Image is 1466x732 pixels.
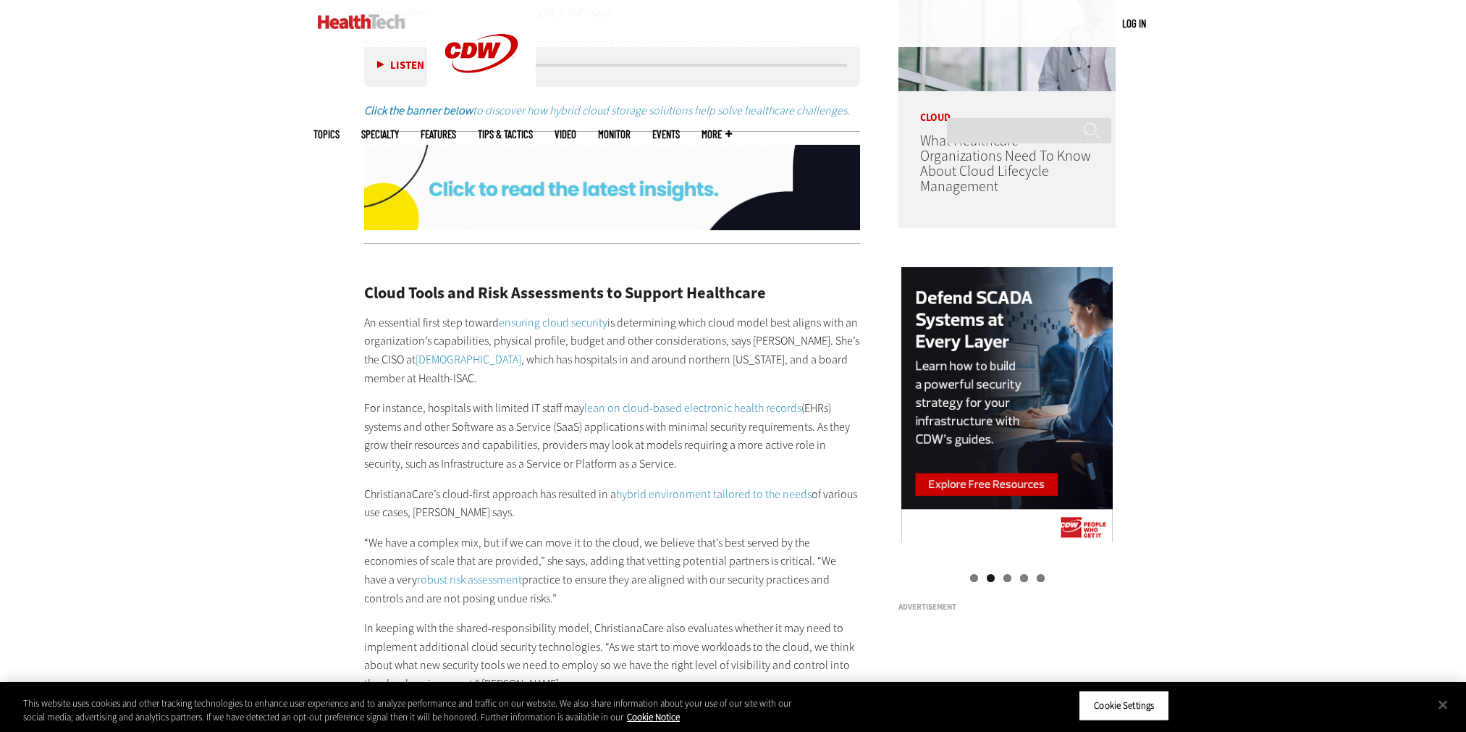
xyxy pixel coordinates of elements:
[970,574,978,582] a: 1
[364,485,861,522] p: ChristianaCare’s cloud-first approach has resulted in a of various use cases, [PERSON_NAME] says.
[427,96,536,111] a: CDW
[987,574,995,582] a: 2
[499,315,607,330] a: ensuring cloud security
[318,14,405,29] img: Home
[364,285,861,301] h2: Cloud Tools and Risk Assessments to Support Healthcare
[555,129,576,140] a: Video
[416,352,521,367] a: [DEMOGRAPHIC_DATA]
[364,314,861,387] p: An essential first step toward is determining which cloud model best aligns with an organization’...
[421,129,456,140] a: Features
[364,399,861,473] p: For instance, hospitals with limited IT staff may (EHRs) systems and other Software as a Service ...
[616,487,812,502] a: hybrid environment tailored to the needs
[478,129,533,140] a: Tips & Tactics
[1122,16,1146,31] div: User menu
[1079,691,1169,721] button: Cookie Settings
[1122,17,1146,30] a: Log in
[1427,689,1459,721] button: Close
[702,129,732,140] span: More
[1037,574,1045,582] a: 5
[417,572,522,587] a: robust risk assessment
[920,131,1091,196] a: What Healthcare Organizations Need To Know About Cloud Lifecycle Management
[1003,574,1011,582] a: 3
[652,129,680,140] a: Events
[1020,574,1028,582] a: 4
[313,129,340,140] span: Topics
[23,697,806,725] div: This website uses cookies and other tracking technologies to enhance user experience and to analy...
[361,129,399,140] span: Specialty
[584,400,801,416] a: lean on cloud-based electronic health records
[898,603,1116,611] h3: Advertisement
[364,145,861,230] img: xs-cloud-animated-2025-click-desktop
[364,534,861,607] p: “We have a complex mix, but if we can move it to the cloud, we believe that’s best served by the ...
[364,619,861,693] p: In keeping with the shared-responsibility model, ChristianaCare also evaluates whether it may nee...
[627,711,680,723] a: More information about your privacy
[598,129,631,140] a: MonITor
[901,267,1113,544] img: scada right rail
